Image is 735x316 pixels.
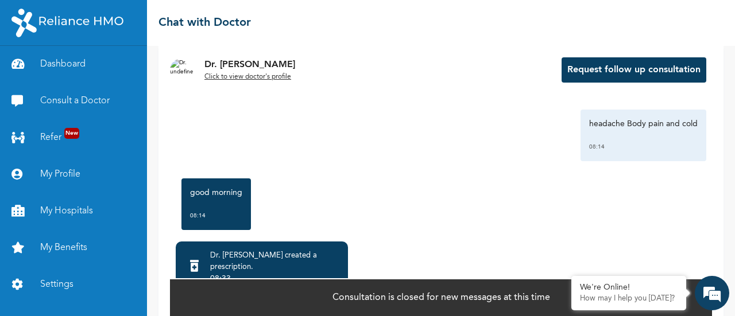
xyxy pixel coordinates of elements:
[589,118,698,130] p: headache Body pain and cold
[158,14,251,32] h2: Chat with Doctor
[60,64,193,79] div: Chat with us now
[204,58,295,72] p: Dr. [PERSON_NAME]
[6,219,219,259] textarea: Type your message and hit 'Enter'
[332,291,550,305] p: Consultation is closed for new messages at this time
[67,97,158,213] span: We're online!
[21,57,47,86] img: d_794563401_company_1708531726252_794563401
[580,283,678,292] div: We're Online!
[210,250,339,273] div: Dr. [PERSON_NAME] created a prescription .
[580,294,678,303] p: How may I help you today?
[188,6,216,33] div: Minimize live chat window
[64,128,79,139] span: New
[6,279,113,287] span: Conversation
[562,57,706,83] button: Request follow up consultation
[11,9,123,37] img: RelianceHMO's Logo
[113,259,219,294] div: FAQs
[170,58,193,81] img: Dr. undefined`
[589,141,698,153] div: 08:14
[190,187,242,198] p: good morning
[204,73,291,80] u: Click to view doctor's profile
[210,273,339,284] div: 08:33
[190,210,242,221] div: 08:14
